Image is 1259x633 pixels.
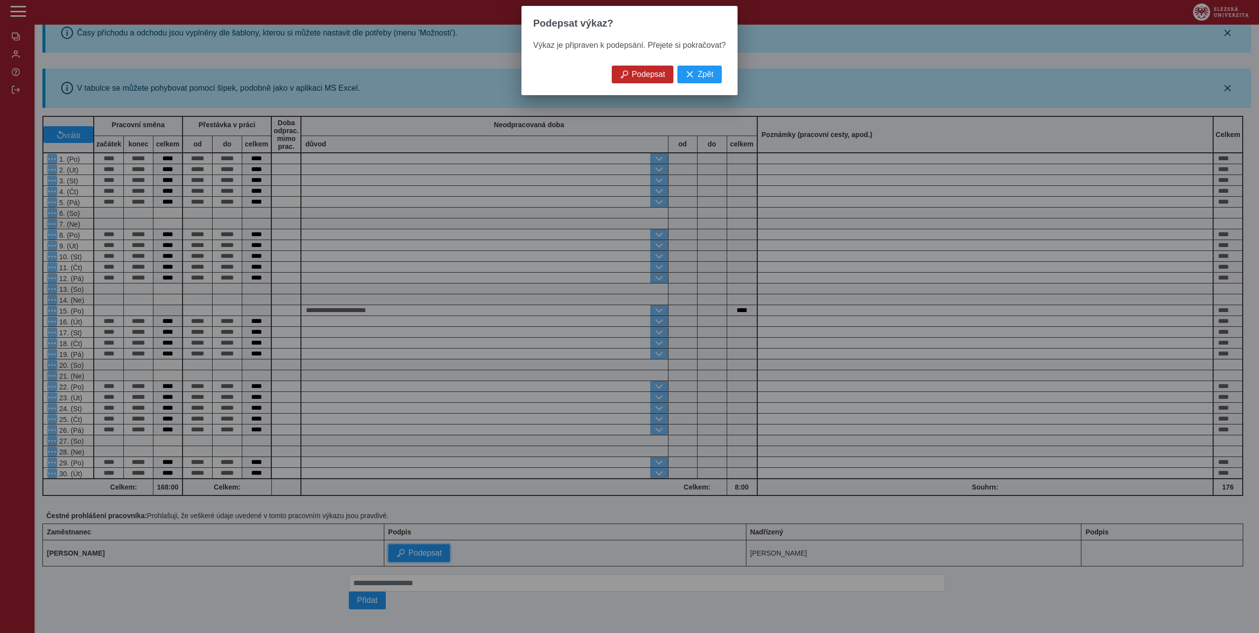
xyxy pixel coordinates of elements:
[612,66,674,83] button: Podepsat
[632,70,666,79] span: Podepsat
[698,70,713,79] span: Zpět
[677,66,722,83] button: Zpět
[533,18,613,29] span: Podepsat výkaz?
[533,41,726,49] span: Výkaz je připraven k podepsání. Přejete si pokračovat?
